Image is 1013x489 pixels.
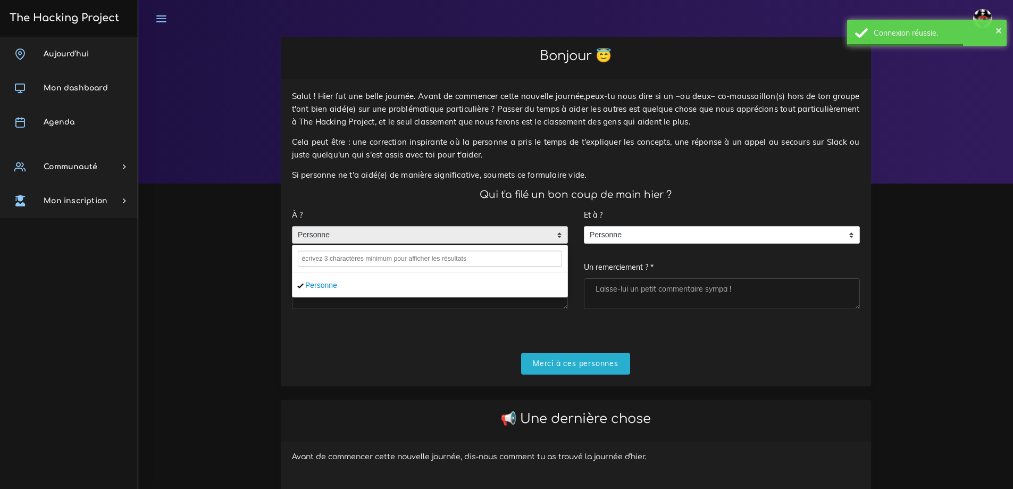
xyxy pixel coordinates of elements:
[995,24,1002,35] button: ×
[521,353,630,375] input: Merci à ces personnes
[44,197,107,205] span: Mon inscription
[292,136,860,161] p: Cela peut être : une correction inspirante où la personne a pris le temps de t'expliquer les conc...
[292,411,860,427] h2: 📢 Une dernière chose
[292,277,567,294] li: Personne
[584,257,654,279] label: Un remerciement ? *
[6,12,119,24] h3: The Hacking Project
[292,453,860,462] h6: Avant de commencer cette nouvelle journée, dis-nous comment tu as trouvé la journée d'hier.
[298,251,562,267] input: écrivez 3 charactères minimum pour afficher les résultats
[44,84,108,92] span: Mon dashboard
[874,28,999,38] div: Connexion réussie.
[584,227,843,244] span: Personne
[292,169,860,181] p: Si personne ne t'a aidé(e) de manière significative, soumets ce formulaire vide.
[44,118,74,126] span: Agenda
[292,204,303,226] label: À ?
[973,9,992,28] img: avatar
[584,204,602,226] label: Et à ?
[292,227,551,244] span: Personne
[292,90,860,128] p: Salut ! Hier fut une belle journée. Avant de commencer cette nouvelle journée,peux-tu nous dire s...
[292,189,860,201] h4: Qui t'a filé un bon coup de main hier ?
[44,163,97,171] span: Communauté
[44,50,89,58] span: Aujourd'hui
[292,48,860,64] h2: Bonjour 😇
